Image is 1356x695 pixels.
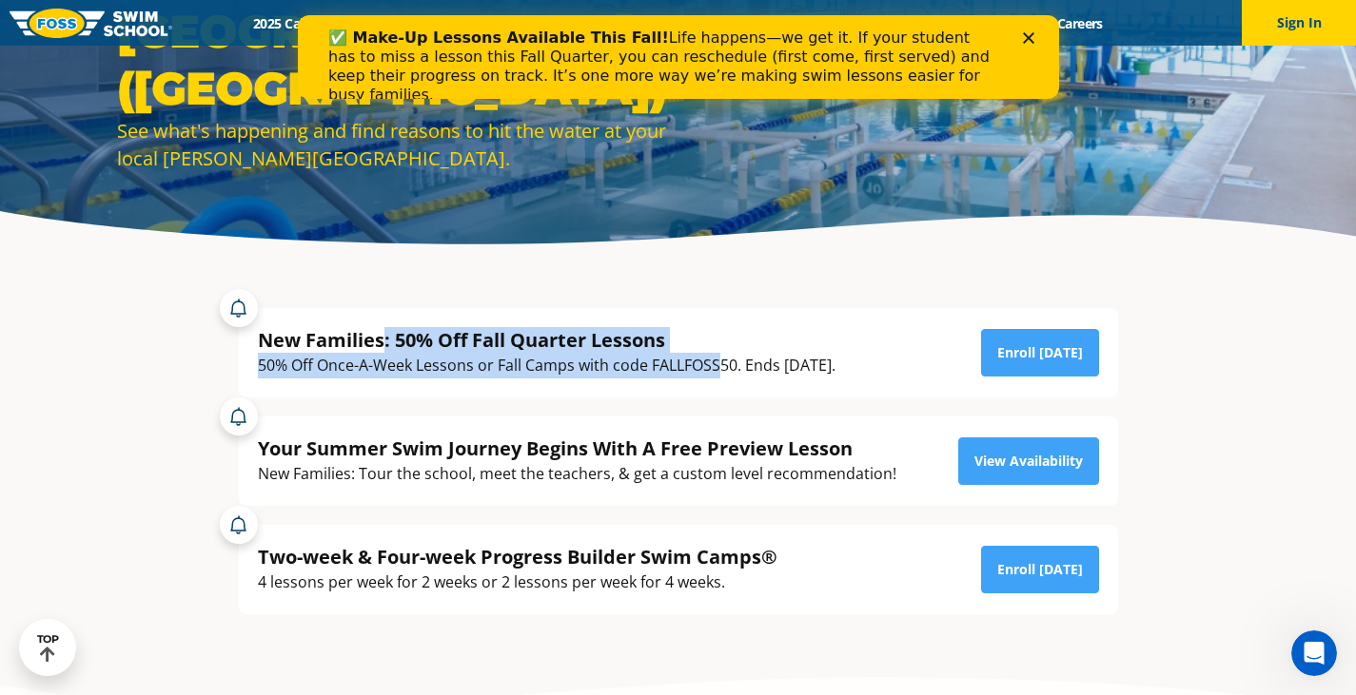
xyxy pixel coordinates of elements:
[958,437,1099,485] a: View Availability
[356,14,436,32] a: Schools
[1291,630,1337,676] iframe: Intercom live chat
[258,544,777,570] div: Two-week & Four-week Progress Builder Swim Camps®
[258,353,835,378] div: 50% Off Once-A-Week Lessons or Fall Camps with code FALLFOSS50. Ends [DATE].
[725,17,744,29] div: Close
[37,633,59,663] div: TOP
[258,327,835,353] div: New Families: 50% Off Fall Quarter Lessons
[30,13,700,89] div: Life happens—we get it. If your student has to miss a lesson this Fall Quarter, you can reschedul...
[30,13,371,31] b: ✅ Make-Up Lessons Available This Fall!
[117,117,669,172] div: See what's happening and find reasons to hit the water at your local [PERSON_NAME][GEOGRAPHIC_DATA].
[981,329,1099,376] a: Enroll [DATE]
[981,546,1099,593] a: Enroll [DATE]
[436,14,602,32] a: Swim Path® Program
[258,461,896,487] div: New Families: Tour the school, meet the teachers, & get a custom level recommendation!
[602,14,779,32] a: About [PERSON_NAME]
[298,15,1059,99] iframe: Intercom live chat banner
[10,9,172,38] img: FOSS Swim School Logo
[779,14,981,32] a: Swim Like [PERSON_NAME]
[258,570,777,595] div: 4 lessons per week for 2 weeks or 2 lessons per week for 4 weeks.
[1040,14,1119,32] a: Careers
[237,14,356,32] a: 2025 Calendar
[258,435,896,461] div: Your Summer Swim Journey Begins With A Free Preview Lesson
[980,14,1040,32] a: Blog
